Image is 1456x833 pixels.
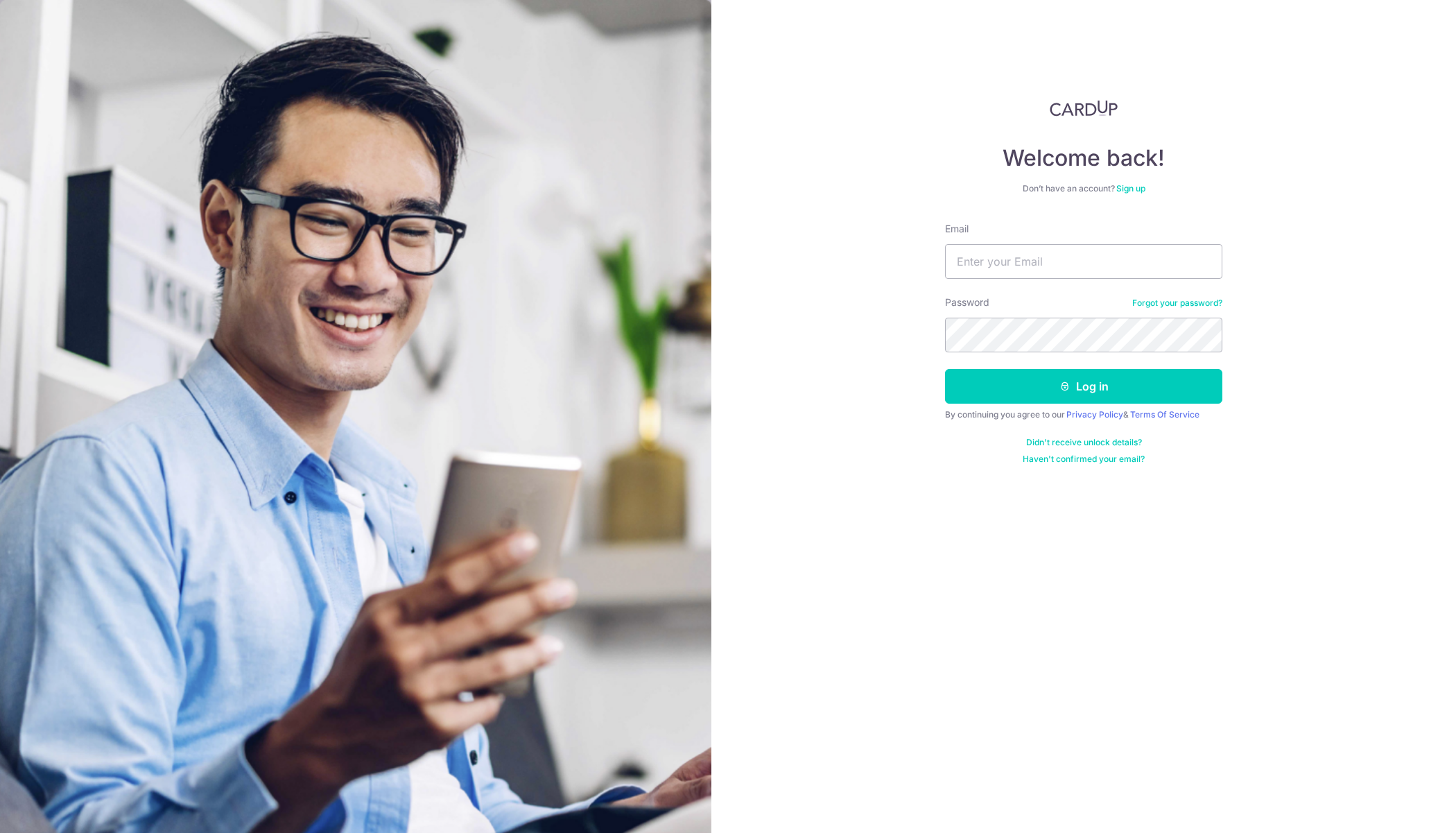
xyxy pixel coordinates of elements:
[1066,409,1123,420] a: Privacy Policy
[945,295,989,309] label: Password
[1050,100,1118,117] img: CardUp Logo
[1130,409,1199,420] a: Terms Of Service
[945,144,1222,172] h4: Welcome back!
[945,222,969,236] label: Email
[1023,454,1145,465] a: Haven't confirmed your email?
[1116,183,1145,194] a: Sign up
[1132,298,1222,309] a: Forgot your password?
[945,244,1222,279] input: Enter your Email
[945,369,1222,404] button: Log in
[1026,437,1142,448] a: Didn't receive unlock details?
[945,409,1222,420] div: By continuing you agree to our &
[945,183,1222,194] div: Don’t have an account?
